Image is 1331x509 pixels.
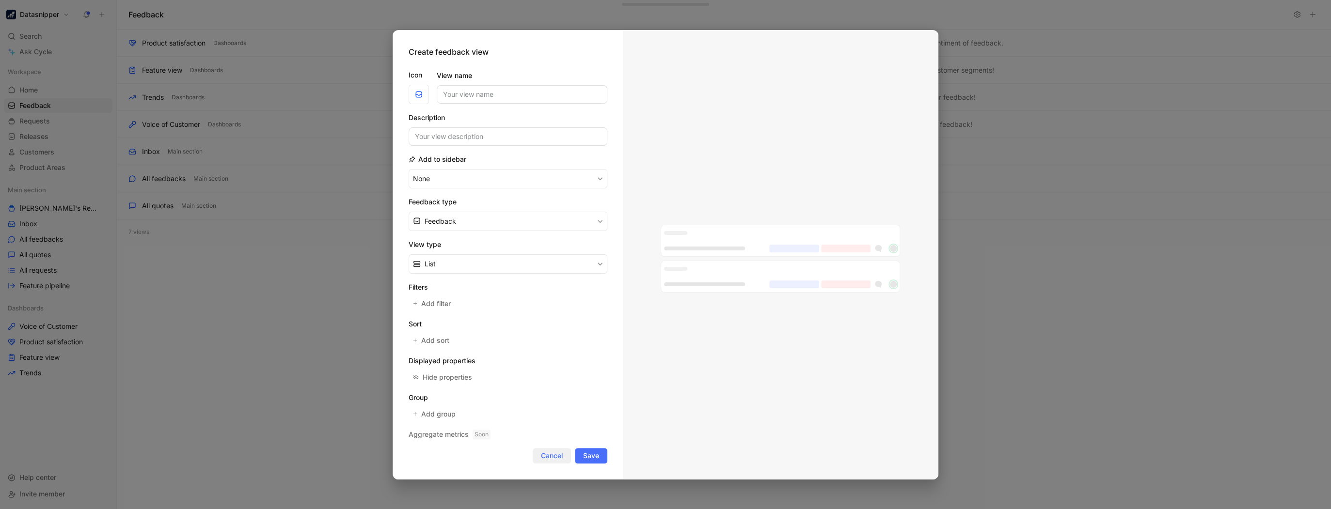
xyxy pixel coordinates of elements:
[409,370,476,384] button: Hide properties
[421,408,457,420] span: Add group
[421,298,452,309] span: Add filter
[473,430,491,439] span: Soon
[409,429,607,440] h2: Aggregate metrics
[437,70,607,81] label: View name
[409,69,429,81] label: Icon
[409,254,607,274] button: List
[409,112,607,123] h2: Description
[533,448,571,463] button: Cancel
[437,85,607,104] input: Your view name
[409,297,456,310] button: Add filter
[409,212,607,231] button: Feedback
[409,46,489,58] h2: Create feedback view
[409,169,607,188] button: None
[409,127,607,146] input: Your view description
[409,196,607,208] h2: Feedback type
[421,335,450,346] span: Add sort
[541,450,563,462] span: Cancel
[409,154,466,165] h2: Add to sidebar
[425,216,456,227] span: Feedback
[409,239,607,250] h2: View type
[409,355,607,367] h2: Displayed properties
[409,392,607,403] h2: Group
[409,334,455,347] button: Add sort
[409,281,607,293] h2: Filters
[409,318,607,330] h2: Sort
[409,407,461,421] button: Add group
[423,371,472,383] div: Hide properties
[583,450,599,462] span: Save
[575,448,607,463] button: Save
